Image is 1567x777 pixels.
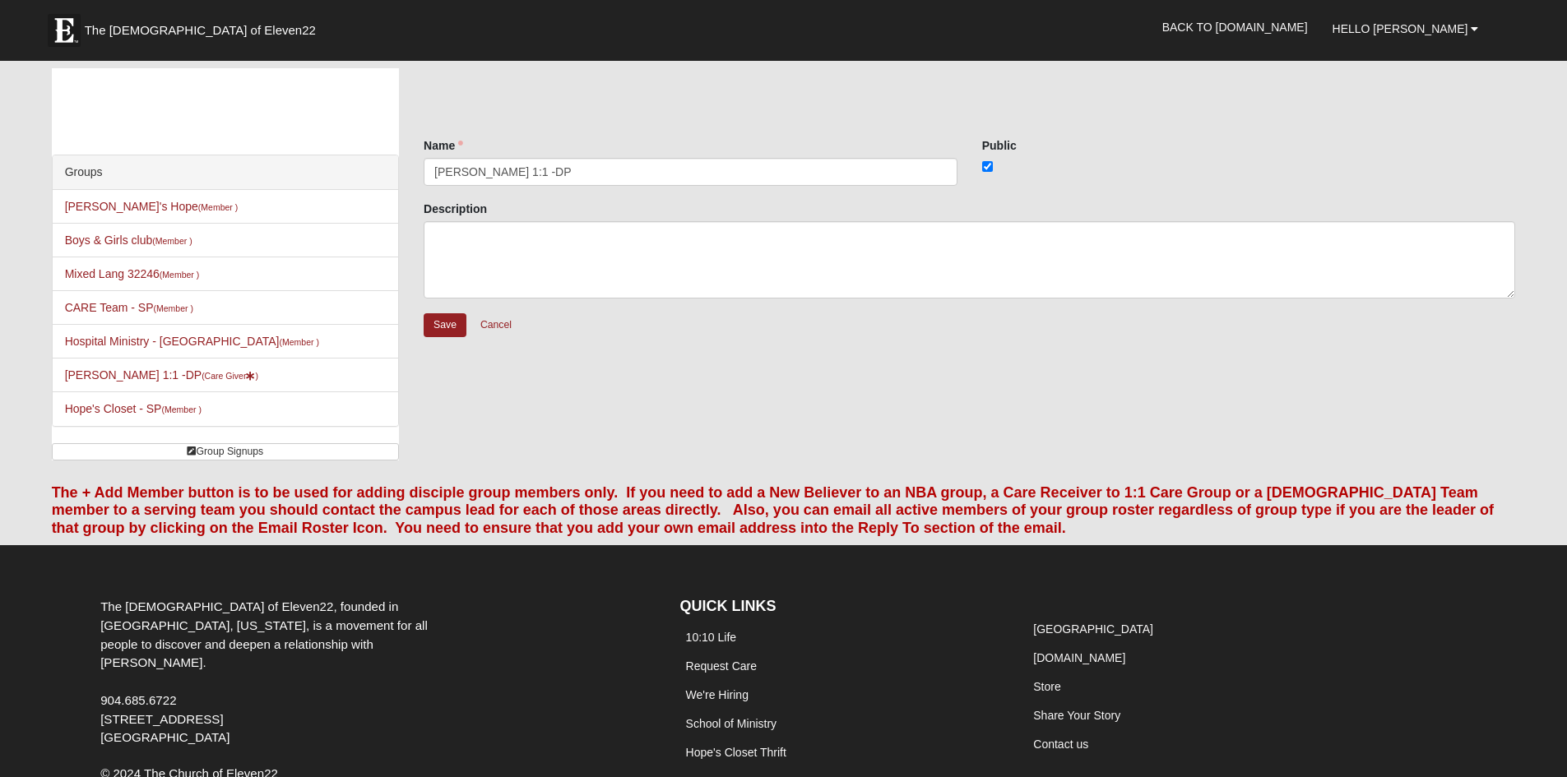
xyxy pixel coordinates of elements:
[65,234,192,247] a: Boys & Girls club(Member )
[152,236,192,246] small: (Member )
[279,337,318,347] small: (Member )
[53,155,398,190] div: Groups
[1150,7,1320,48] a: Back to [DOMAIN_NAME]
[470,312,522,338] a: Cancel
[198,202,238,212] small: (Member )
[686,659,757,673] a: Request Care
[1033,680,1060,693] a: Store
[424,137,463,154] label: Name
[686,717,777,730] a: School of Ministry
[65,368,258,382] a: [PERSON_NAME] 1:1 -DP(Care Giver)
[154,303,193,313] small: (Member )
[424,201,487,217] label: Description
[88,598,475,747] div: The [DEMOGRAPHIC_DATA] of Eleven22, founded in [GEOGRAPHIC_DATA], [US_STATE], is a movement for a...
[160,270,199,280] small: (Member )
[686,631,737,644] a: 10:10 Life
[202,371,258,381] small: (Care Giver )
[424,313,466,337] input: Alt+s
[1033,709,1120,722] a: Share Your Story
[1033,738,1088,751] a: Contact us
[39,6,369,47] a: The [DEMOGRAPHIC_DATA] of Eleven22
[85,22,316,39] span: The [DEMOGRAPHIC_DATA] of Eleven22
[1320,8,1491,49] a: Hello [PERSON_NAME]
[65,200,239,213] a: [PERSON_NAME]'s Hope(Member )
[1033,622,1153,636] a: [GEOGRAPHIC_DATA]
[65,335,319,348] a: Hospital Ministry - [GEOGRAPHIC_DATA](Member )
[1033,651,1125,664] a: [DOMAIN_NAME]
[52,443,399,460] a: Group Signups
[680,598,1004,616] h4: QUICK LINKS
[100,730,229,744] span: [GEOGRAPHIC_DATA]
[65,402,202,415] a: Hope's Closet - SP(Member )
[65,301,193,314] a: CARE Team - SP(Member )
[161,405,201,414] small: (Member )
[65,267,200,280] a: Mixed Lang 32246(Member )
[1333,22,1468,35] span: Hello [PERSON_NAME]
[48,14,81,47] img: Eleven22 logo
[686,746,786,759] a: Hope's Closet Thrift
[982,137,1017,154] label: Public
[52,484,1495,536] font: The + Add Member button is to be used for adding disciple group members only. If you need to add ...
[686,688,749,701] a: We're Hiring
